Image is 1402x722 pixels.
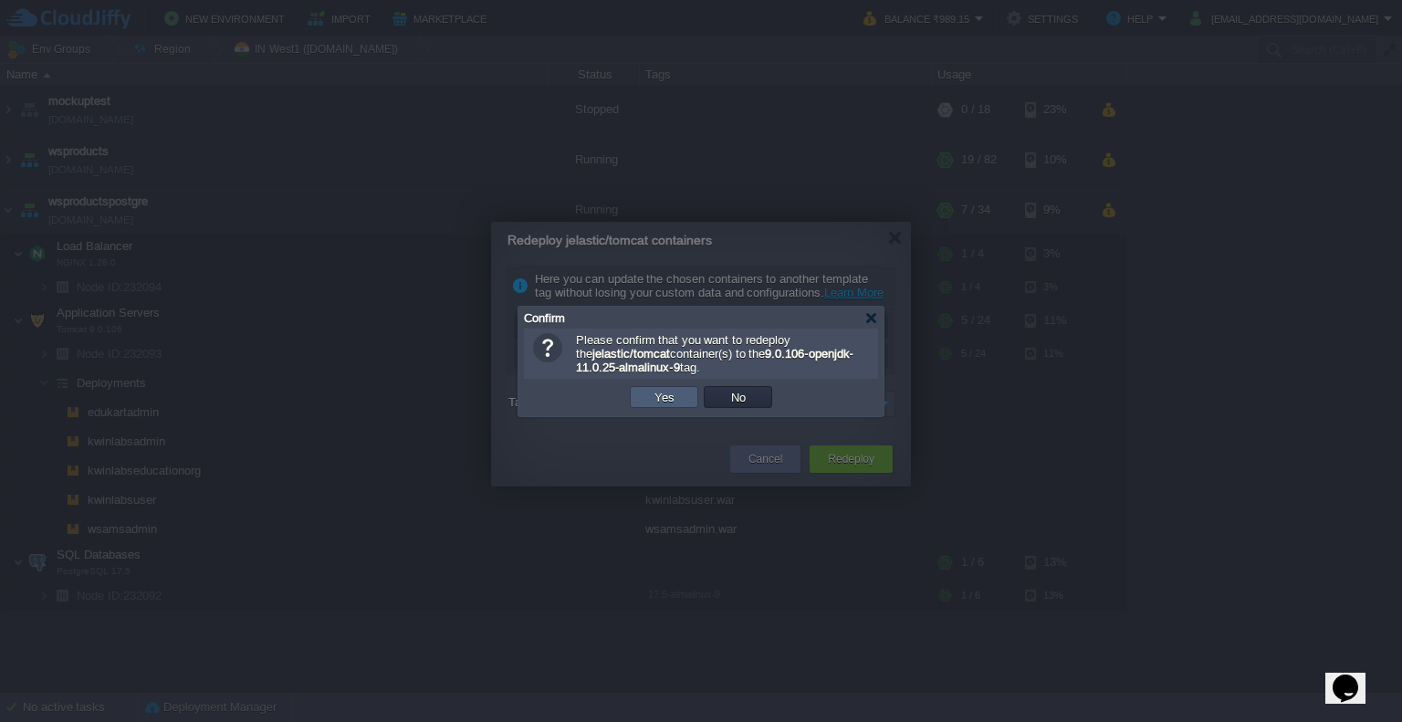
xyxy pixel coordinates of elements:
[576,347,853,374] b: 9.0.106-openjdk-11.0.25-almalinux-9
[576,333,853,374] span: Please confirm that you want to redeploy the container(s) to the tag.
[726,389,751,405] button: No
[592,347,670,361] b: jelastic/tomcat
[1325,649,1384,704] iframe: chat widget
[649,389,680,405] button: Yes
[524,311,565,325] span: Confirm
